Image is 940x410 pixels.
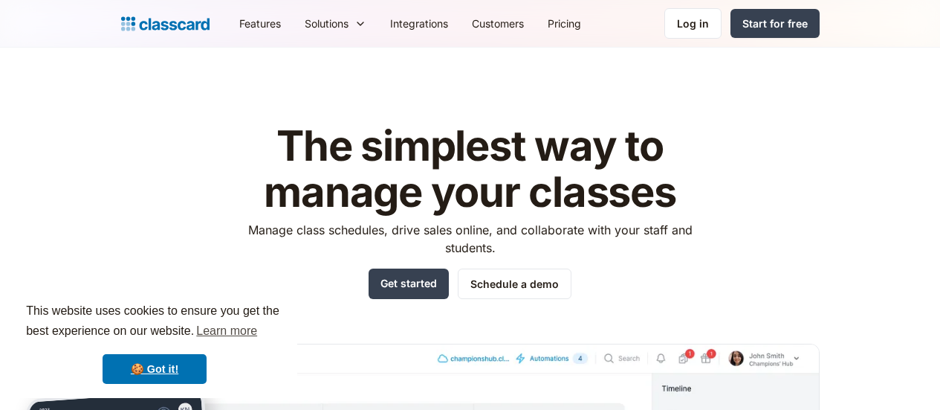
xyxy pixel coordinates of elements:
a: home [121,13,210,34]
a: Start for free [730,9,820,38]
a: Customers [460,7,536,40]
div: Solutions [305,16,349,31]
a: Integrations [378,7,460,40]
div: Solutions [293,7,378,40]
a: Log in [664,8,722,39]
a: dismiss cookie message [103,354,207,384]
div: cookieconsent [12,288,297,398]
a: Features [227,7,293,40]
span: This website uses cookies to ensure you get the best experience on our website. [26,302,283,342]
div: Log in [677,16,709,31]
h1: The simplest way to manage your classes [234,124,706,215]
div: Start for free [742,16,808,31]
a: Get started [369,269,449,299]
p: Manage class schedules, drive sales online, and collaborate with your staff and students. [234,221,706,257]
a: learn more about cookies [194,320,259,342]
a: Schedule a demo [458,269,571,299]
a: Pricing [536,7,593,40]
